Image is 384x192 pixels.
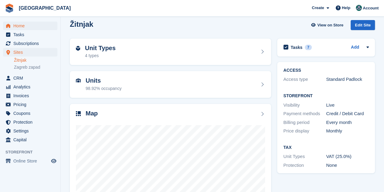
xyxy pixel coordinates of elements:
[13,157,50,165] span: Online Store
[13,91,50,100] span: Invoices
[283,102,326,109] div: Visibility
[70,20,93,28] h2: Žitnjak
[363,5,379,11] span: Account
[351,20,375,33] a: Edit Site
[3,100,57,109] a: menu
[342,5,350,11] span: Help
[14,57,57,63] a: Žitnjak
[13,22,50,30] span: Home
[13,118,50,126] span: Protection
[3,157,57,165] a: menu
[85,45,116,52] h2: Unit Types
[283,110,326,117] div: Payment methods
[70,39,271,65] a: Unit Types 4 types
[13,127,50,135] span: Settings
[326,162,369,169] div: None
[13,48,50,57] span: Sites
[351,20,375,30] div: Edit Site
[283,153,326,160] div: Unit Types
[13,30,50,39] span: Tasks
[283,162,326,169] div: Protection
[3,109,57,118] a: menu
[283,145,369,150] h2: Tax
[13,100,50,109] span: Pricing
[283,128,326,135] div: Price display
[283,94,369,98] h2: Storefront
[3,48,57,57] a: menu
[76,78,81,83] img: unit-icn-7be61d7bf1b0ce9d3e12c5938cc71ed9869f7b940bace4675aadf7bd6d80202e.svg
[283,76,326,83] div: Access type
[86,110,98,117] h2: Map
[3,30,57,39] a: menu
[76,111,81,116] img: map-icn-33ee37083ee616e46c38cad1a60f524a97daa1e2b2c8c0bc3eb3415660979fc1.svg
[317,22,343,28] span: View on Store
[85,53,116,59] div: 4 types
[283,119,326,126] div: Billing period
[3,83,57,91] a: menu
[13,109,50,118] span: Coupons
[76,46,80,51] img: unit-type-icn-2b2737a686de81e16bb02015468b77c625bbabd49415b5ef34ead5e3b44a266d.svg
[326,76,369,83] div: Standard Padlock
[3,39,57,48] a: menu
[13,83,50,91] span: Analytics
[3,22,57,30] a: menu
[5,4,14,13] img: stora-icon-8386f47178a22dfd0bd8f6a31ec36ba5ce8667c1dd55bd0f319d3a0aa187defe.svg
[16,3,73,13] a: [GEOGRAPHIC_DATA]
[3,91,57,100] a: menu
[326,153,369,160] div: VAT (25.0%)
[291,45,302,50] h2: Tasks
[3,118,57,126] a: menu
[13,74,50,82] span: CRM
[283,68,369,73] h2: ACCESS
[70,71,271,98] a: Units 98.92% occupancy
[3,135,57,144] a: menu
[86,77,121,84] h2: Units
[5,149,60,155] span: Storefront
[86,85,121,92] div: 98.92% occupancy
[326,110,369,117] div: Credit / Debit Card
[326,119,369,126] div: Every month
[13,39,50,48] span: Subscriptions
[326,128,369,135] div: Monthly
[3,127,57,135] a: menu
[312,5,324,11] span: Create
[14,64,57,70] a: Zagreb zapad
[310,20,346,30] a: View on Store
[50,157,57,165] a: Preview store
[3,74,57,82] a: menu
[326,102,369,109] div: Live
[305,45,312,50] div: 7
[351,44,359,51] a: Add
[13,135,50,144] span: Capital
[356,5,362,11] img: Željko Gobac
